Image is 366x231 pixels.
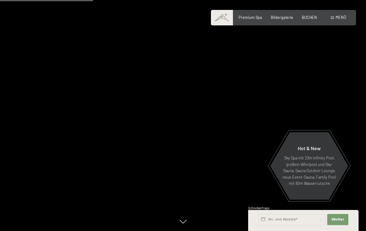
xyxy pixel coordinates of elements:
a: Bildergalerie [271,15,293,20]
span: Weiter [331,217,344,222]
span: Menü [336,15,346,20]
span: Hot & New [298,145,321,151]
a: Premium Spa [239,15,262,20]
a: Hot & New Sky Spa mit 23m Infinity Pool, großem Whirlpool und Sky-Sauna, Sauna Outdoor Lounge, ne... [270,132,349,200]
button: Weiter [327,214,348,225]
span: Schnellanfrage [248,206,270,210]
p: Sky Spa mit 23m Infinity Pool, großem Whirlpool und Sky-Sauna, Sauna Outdoor Lounge, neue Event-S... [282,155,336,186]
a: BUCHEN [302,15,317,20]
